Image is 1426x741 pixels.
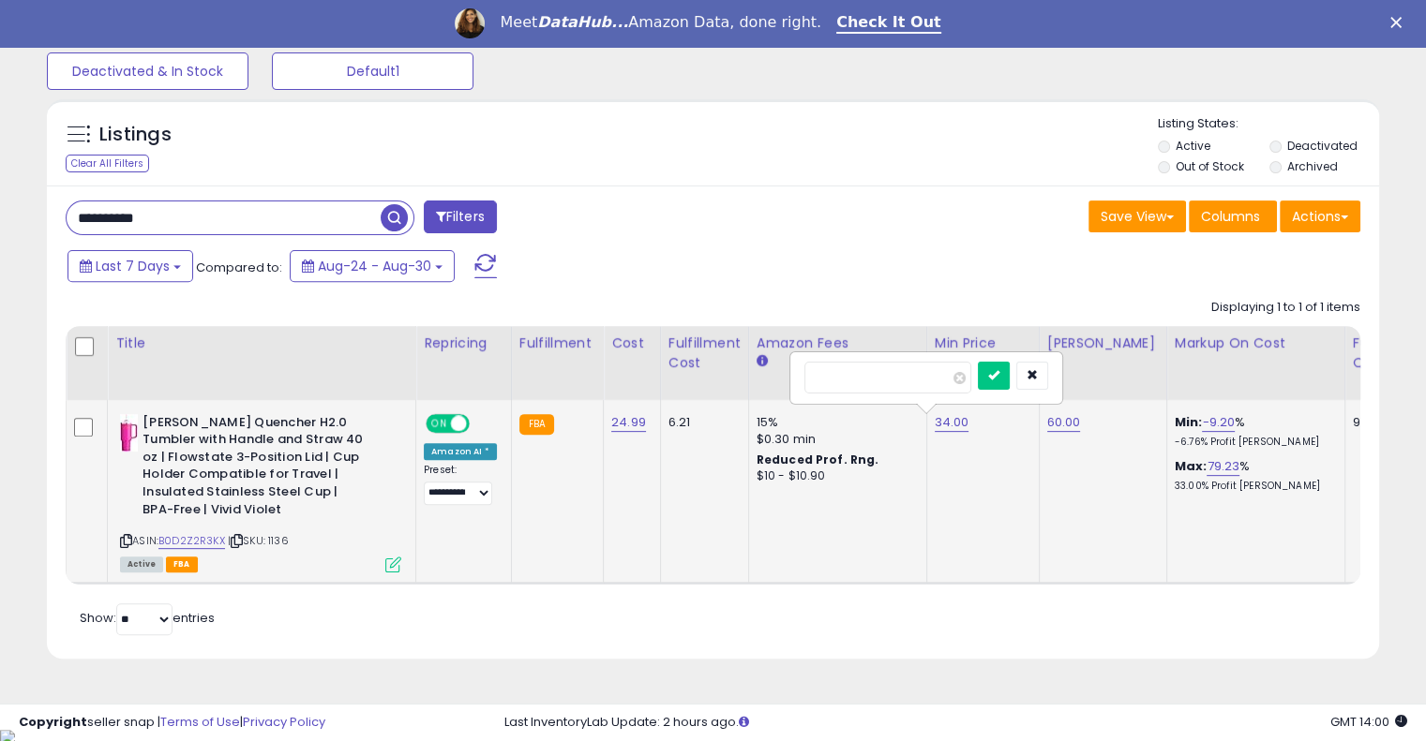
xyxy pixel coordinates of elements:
[836,13,941,34] a: Check It Out
[1175,480,1330,493] p: 33.00% Profit [PERSON_NAME]
[160,713,240,731] a: Terms of Use
[99,122,172,148] h5: Listings
[757,468,912,484] div: $10 - $10.90
[196,259,282,276] span: Compared to:
[1201,207,1260,226] span: Columns
[1175,458,1330,493] div: %
[120,414,138,452] img: 31gxgBmguAL._SL40_.jpg
[120,556,163,572] span: All listings currently available for purchase on Amazon
[1353,333,1418,373] div: Fulfillable Quantity
[757,452,879,467] b: Reduced Prof. Rng.
[19,714,325,732] div: seller snap | |
[80,609,215,627] span: Show: entries
[424,464,497,506] div: Preset:
[290,250,455,282] button: Aug-24 - Aug-30
[272,52,473,90] button: Default1
[537,13,628,31] i: DataHub...
[68,250,193,282] button: Last 7 Days
[935,413,969,432] a: 34.00
[668,414,734,431] div: 6.21
[1175,436,1330,449] p: -6.76% Profit [PERSON_NAME]
[1176,138,1210,154] label: Active
[1158,115,1379,133] p: Listing States:
[611,333,653,353] div: Cost
[519,333,595,353] div: Fulfillment
[424,200,497,233] button: Filters
[935,333,1031,353] div: Min Price
[47,52,248,90] button: Deactivated & In Stock
[143,414,370,523] b: [PERSON_NAME] Quencher H2.0 Tumbler with Handle and Straw 40 oz | Flowstate 3-Position Lid | Cup ...
[1353,414,1411,431] div: 97
[318,257,431,275] span: Aug-24 - Aug-30
[1286,138,1357,154] label: Deactivated
[19,713,87,731] strong: Copyright
[1176,158,1244,174] label: Out of Stock
[668,333,741,373] div: Fulfillment Cost
[1330,713,1407,731] span: 2025-09-7 14:00 GMT
[757,353,768,370] small: Amazon Fees.
[243,713,325,731] a: Privacy Policy
[500,13,821,32] div: Meet Amazon Data, done right.
[1175,414,1330,449] div: %
[424,443,497,460] div: Amazon AI *
[428,415,451,431] span: ON
[757,333,919,353] div: Amazon Fees
[120,414,401,571] div: ASIN:
[1280,200,1360,232] button: Actions
[1202,413,1235,432] a: -9.20
[166,556,198,572] span: FBA
[757,431,912,448] div: $0.30 min
[1286,158,1337,174] label: Archived
[1175,457,1208,475] b: Max:
[1390,17,1409,28] div: Close
[1211,299,1360,317] div: Displaying 1 to 1 of 1 items
[228,533,289,548] span: | SKU: 1136
[1166,326,1344,400] th: The percentage added to the cost of goods (COGS) that forms the calculator for Min & Max prices.
[1175,413,1203,431] b: Min:
[1175,333,1337,353] div: Markup on Cost
[424,333,503,353] div: Repricing
[504,714,1407,732] div: Last InventoryLab Update: 2 hours ago.
[96,257,170,275] span: Last 7 Days
[611,413,646,432] a: 24.99
[757,414,912,431] div: 15%
[1189,200,1277,232] button: Columns
[1088,200,1186,232] button: Save View
[1047,413,1081,432] a: 60.00
[66,155,149,172] div: Clear All Filters
[519,414,554,435] small: FBA
[1207,457,1239,476] a: 79.23
[158,533,225,549] a: B0D2Z2R3KX
[115,333,408,353] div: Title
[467,415,497,431] span: OFF
[455,8,485,38] img: Profile image for Georgie
[1047,333,1159,353] div: [PERSON_NAME]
